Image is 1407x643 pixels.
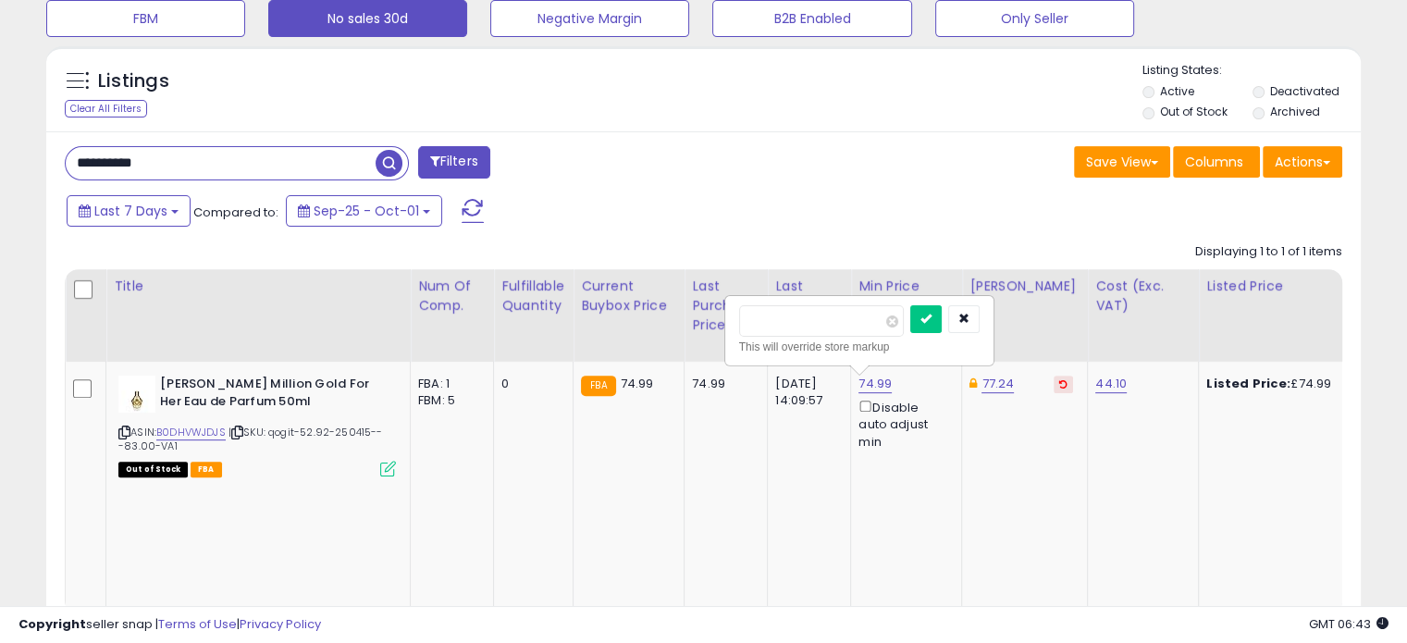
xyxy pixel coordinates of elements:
[1269,104,1319,119] label: Archived
[65,100,147,117] div: Clear All Filters
[858,375,892,393] a: 74.99
[158,615,237,633] a: Terms of Use
[418,146,490,179] button: Filters
[1206,375,1290,392] b: Listed Price:
[114,277,402,296] div: Title
[193,204,278,221] span: Compared to:
[501,277,565,315] div: Fulfillable Quantity
[160,376,385,414] b: [PERSON_NAME] Million Gold For Her Eau de Parfum 50ml
[240,615,321,633] a: Privacy Policy
[1074,146,1170,178] button: Save View
[775,277,843,354] div: Last Purchase Date (GMT)
[1195,243,1342,261] div: Displaying 1 to 1 of 1 items
[118,462,188,477] span: All listings that are currently out of stock and unavailable for purchase on Amazon
[1206,376,1360,392] div: £74.99
[1160,83,1194,99] label: Active
[1173,146,1260,178] button: Columns
[418,277,486,315] div: Num of Comp.
[739,338,980,356] div: This will override store markup
[418,392,479,409] div: FBM: 5
[19,616,321,634] div: seller snap | |
[156,425,226,440] a: B0DHVWJDJS
[858,397,947,451] div: Disable auto adjust min
[1095,277,1191,315] div: Cost (Exc. VAT)
[118,376,396,475] div: ASIN:
[1095,375,1127,393] a: 44.10
[501,376,559,392] div: 0
[191,462,222,477] span: FBA
[118,425,383,452] span: | SKU: qogit-52.92-250415---83.00-VA1
[94,202,167,220] span: Last 7 Days
[418,376,479,392] div: FBA: 1
[1142,62,1361,80] p: Listing States:
[1269,83,1339,99] label: Deactivated
[981,375,1014,393] a: 77.24
[692,277,759,335] div: Last Purchase Price
[692,376,753,392] div: 74.99
[67,195,191,227] button: Last 7 Days
[1206,277,1366,296] div: Listed Price
[969,277,1080,296] div: [PERSON_NAME]
[1309,615,1388,633] span: 2025-10-9 06:43 GMT
[1263,146,1342,178] button: Actions
[858,277,954,296] div: Min Price
[286,195,442,227] button: Sep-25 - Oct-01
[1160,104,1228,119] label: Out of Stock
[775,376,836,409] div: [DATE] 14:09:57
[1185,153,1243,171] span: Columns
[621,375,654,392] span: 74.99
[581,277,676,315] div: Current Buybox Price
[581,376,615,396] small: FBA
[314,202,419,220] span: Sep-25 - Oct-01
[19,615,86,633] strong: Copyright
[98,68,169,94] h5: Listings
[118,376,155,413] img: 31npXkeKr3L._SL40_.jpg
